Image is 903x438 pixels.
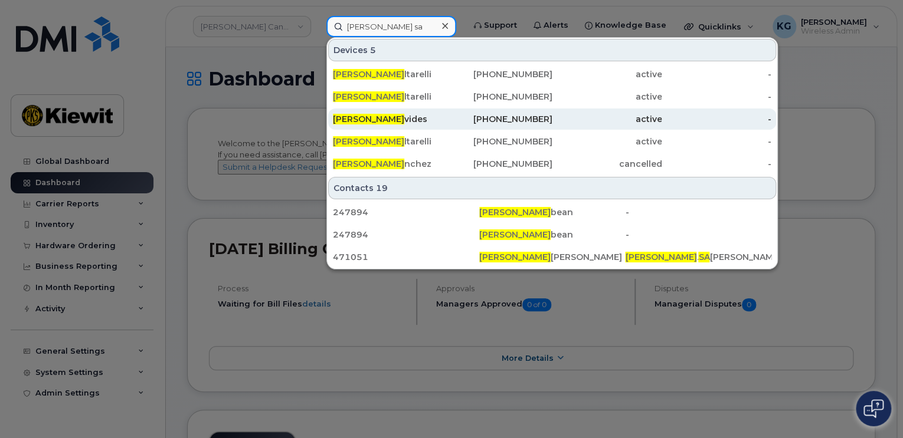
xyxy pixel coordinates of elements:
[479,206,626,218] div: bean
[370,44,376,56] span: 5
[479,229,626,241] div: bean
[333,158,443,170] div: nchez
[443,91,552,103] div: [PHONE_NUMBER]
[328,202,776,223] a: 247894[PERSON_NAME]bean-
[625,206,771,218] div: -
[662,158,771,170] div: -
[863,399,884,418] img: Open chat
[479,229,551,240] span: [PERSON_NAME]
[333,113,443,125] div: vides
[662,136,771,147] div: -
[333,229,479,241] div: 247894
[625,229,771,241] div: -
[333,68,443,80] div: ltarelli
[552,91,662,103] div: active
[333,91,443,103] div: ltarelli
[443,136,552,147] div: [PHONE_NUMBER]
[625,251,771,263] div: . [PERSON_NAME][EMAIL_ADDRESS][PERSON_NAME][DOMAIN_NAME]
[328,86,776,107] a: [PERSON_NAME]ltarelli[PHONE_NUMBER]active-
[333,69,404,80] span: [PERSON_NAME]
[328,131,776,152] a: [PERSON_NAME]ltarelli[PHONE_NUMBER]active-
[376,182,388,194] span: 19
[333,91,404,102] span: [PERSON_NAME]
[443,158,552,170] div: [PHONE_NUMBER]
[328,246,776,268] a: 471051[PERSON_NAME][PERSON_NAME][PERSON_NAME].SA[PERSON_NAME][EMAIL_ADDRESS][PERSON_NAME][DOMAIN_...
[328,177,776,199] div: Contacts
[625,252,696,262] span: [PERSON_NAME]
[328,39,776,61] div: Devices
[662,113,771,125] div: -
[328,64,776,85] a: [PERSON_NAME]ltarelli[PHONE_NUMBER]active-
[552,136,662,147] div: active
[328,153,776,174] a: [PERSON_NAME]nchez[PHONE_NUMBER]cancelled-
[552,113,662,125] div: active
[443,113,552,125] div: [PHONE_NUMBER]
[333,114,404,124] span: [PERSON_NAME]
[479,207,551,218] span: [PERSON_NAME]
[333,251,479,263] div: 471051
[333,206,479,218] div: 247894
[552,158,662,170] div: cancelled
[333,159,404,169] span: [PERSON_NAME]
[333,136,404,147] span: [PERSON_NAME]
[479,251,626,263] div: [PERSON_NAME]
[443,68,552,80] div: [PHONE_NUMBER]
[662,68,771,80] div: -
[479,252,551,262] span: [PERSON_NAME]
[698,252,709,262] span: SA
[333,136,443,147] div: ltarelli
[328,224,776,245] a: 247894[PERSON_NAME]bean-
[662,91,771,103] div: -
[552,68,662,80] div: active
[328,108,776,130] a: [PERSON_NAME]vides[PHONE_NUMBER]active-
